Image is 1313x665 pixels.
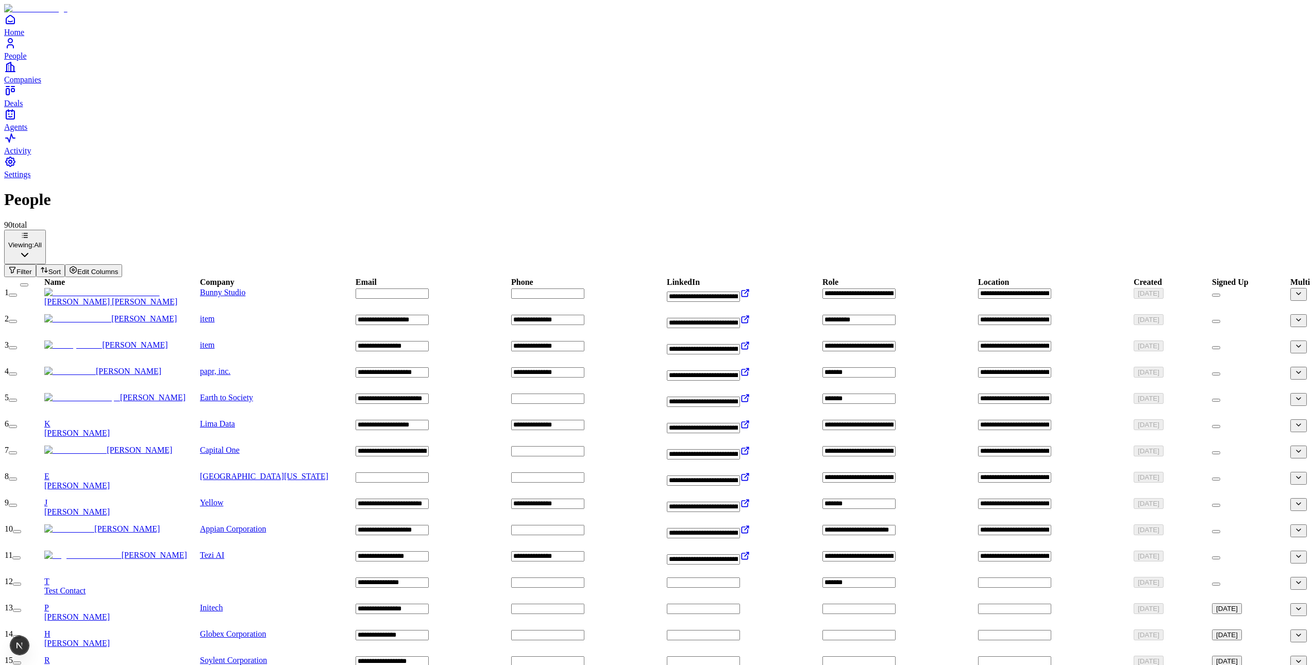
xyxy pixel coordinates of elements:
[44,297,177,306] span: [PERSON_NAME] [PERSON_NAME]
[44,288,160,297] img: Carlos Alberto Arbeláez Giraldo
[44,288,199,306] a: Carlos Alberto Arbeláez Giraldo[PERSON_NAME] [PERSON_NAME]
[200,288,245,297] a: Bunny Studio
[5,340,9,349] span: 3
[44,639,110,647] span: [PERSON_NAME]
[120,393,186,402] span: [PERSON_NAME]
[1290,278,1310,287] div: Multi
[1134,419,1164,430] button: [DATE]
[44,446,107,455] img: Niharika Mishra
[4,146,31,155] span: Activity
[200,551,224,559] a: Tezi AI
[1134,288,1164,299] button: [DATE]
[5,656,13,664] span: 15
[4,52,27,60] span: People
[4,170,31,179] span: Settings
[4,99,23,108] span: Deals
[5,446,9,454] span: 7
[44,446,199,455] a: Niharika Mishra[PERSON_NAME]
[4,264,36,277] button: Filter
[36,264,65,277] button: Sort
[44,629,199,648] a: H[PERSON_NAME]
[200,524,266,533] a: Appian Corporation
[4,108,1309,131] a: Agents
[44,314,111,323] img: Andres Santanilla
[1212,603,1242,614] button: [DATE]
[200,340,214,349] a: item
[5,498,9,507] span: 9
[667,278,700,287] div: LinkedIn
[1134,603,1164,614] button: [DATE]
[111,314,177,323] span: [PERSON_NAME]
[1134,278,1162,287] div: Created
[48,268,61,276] span: Sort
[5,603,13,612] span: 13
[1134,472,1164,483] button: [DATE]
[4,61,1309,84] a: Companies
[356,278,377,287] div: Email
[44,551,199,560] a: Raghavendra Prabhu[PERSON_NAME]
[1134,340,1164,351] button: [DATE]
[200,419,235,428] a: Lima Data
[44,419,199,438] a: K[PERSON_NAME]
[44,367,96,376] img: Amir Kabara
[44,340,199,350] a: Akshay Guthal[PERSON_NAME]
[44,603,199,622] a: P[PERSON_NAME]
[8,241,42,249] div: Viewing:
[5,472,9,481] span: 8
[107,446,172,454] span: [PERSON_NAME]
[65,264,122,277] button: Edit Columns
[822,278,838,287] div: Role
[44,507,110,516] span: [PERSON_NAME]
[200,367,230,376] a: papr, inc.
[5,367,9,376] span: 4
[4,37,1309,60] a: People
[5,577,13,586] span: 12
[200,314,214,323] a: item
[44,393,199,402] a: Sameera Polavarapu[PERSON_NAME]
[5,629,13,638] span: 14
[44,498,199,507] div: J
[978,278,1009,287] div: Location
[1134,551,1164,561] button: [DATE]
[5,393,9,402] span: 5
[1134,577,1164,588] button: [DATE]
[44,340,102,350] img: Akshay Guthal
[44,278,65,287] div: Name
[4,156,1309,179] a: Settings
[5,524,13,533] span: 10
[44,429,110,437] span: [PERSON_NAME]
[16,268,32,276] span: Filter
[4,190,1309,209] h1: People
[4,132,1309,155] a: Activity
[1134,393,1164,404] button: [DATE]
[200,603,223,612] a: Initech
[44,481,110,490] span: [PERSON_NAME]
[44,603,199,612] div: P
[122,551,187,559] span: [PERSON_NAME]
[4,123,27,131] span: Agents
[1212,278,1249,287] div: Signed Up
[44,612,110,621] span: [PERSON_NAME]
[200,629,266,638] a: Globex Corporation
[200,472,328,481] span: [GEOGRAPHIC_DATA][US_STATE]
[200,446,240,454] a: Capital One
[44,524,199,534] a: Alex Jerome[PERSON_NAME]
[200,656,267,664] a: Soylent Corporation
[44,472,199,481] div: E
[5,314,9,323] span: 2
[4,84,1309,108] a: Deals
[1134,314,1164,325] button: [DATE]
[4,13,1309,37] a: Home
[1134,629,1164,640] button: [DATE]
[1134,524,1164,535] button: [DATE]
[4,28,24,37] span: Home
[4,75,41,84] span: Companies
